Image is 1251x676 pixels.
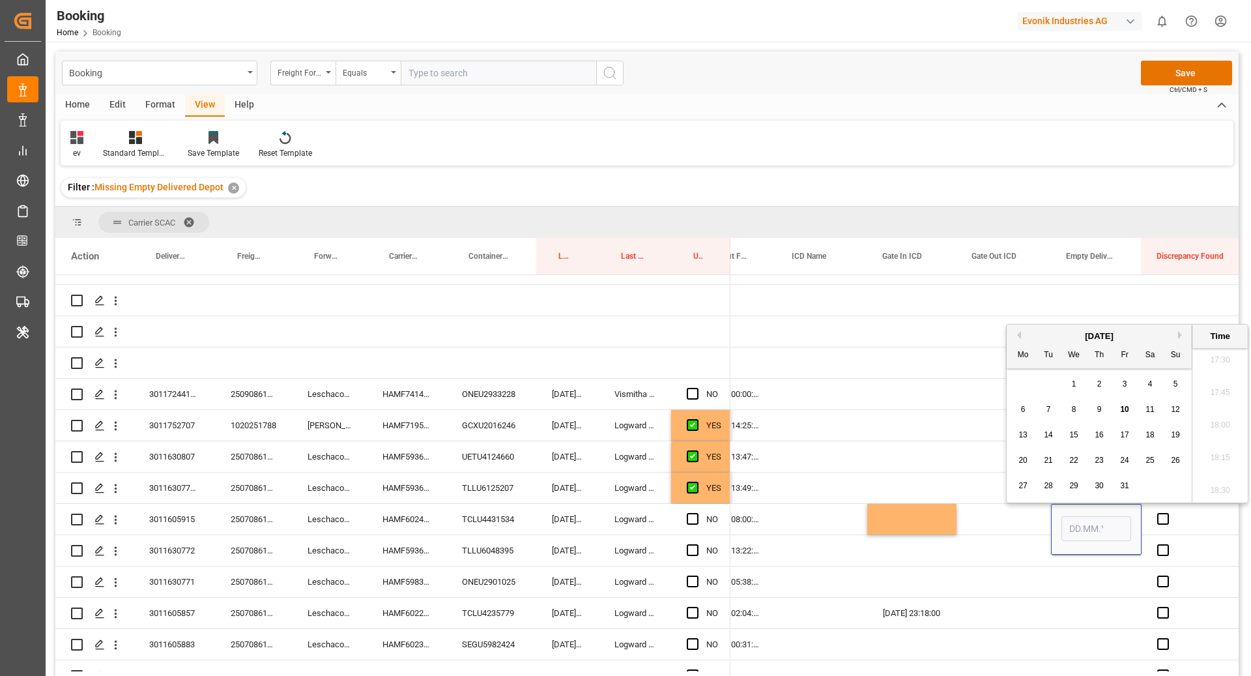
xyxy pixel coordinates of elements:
[1021,405,1026,414] span: 6
[1145,456,1154,465] span: 25
[1173,379,1178,389] span: 5
[367,473,446,503] div: HAMF59361500
[1168,402,1184,418] div: Choose Sunday, October 12th, 2025
[134,598,215,628] div: 3011605857
[367,379,446,409] div: HAMF74146300
[100,95,136,117] div: Edit
[1066,427,1082,443] div: Choose Wednesday, October 15th, 2025
[55,629,730,660] div: Press SPACE to select this row.
[599,504,671,535] div: Logward System
[1091,347,1108,364] div: Th
[706,411,721,441] div: YES
[134,629,215,660] div: 3011605883
[689,566,777,597] div: [DATE] 05:38:00
[136,95,185,117] div: Format
[389,252,419,261] span: Carrier Booking No.
[1069,430,1078,439] span: 15
[314,252,339,261] span: Forwarder Name
[55,473,730,504] div: Press SPACE to select this row.
[103,147,168,159] div: Standard Templates
[1117,427,1133,443] div: Choose Friday, October 17th, 2025
[536,441,599,472] div: [DATE] 11:51:23
[446,566,536,597] div: ONEU2901025
[270,61,336,85] button: open menu
[706,630,718,660] div: NO
[1041,347,1057,364] div: Tu
[55,535,730,566] div: Press SPACE to select this row.
[1061,516,1131,541] input: DD.MM.YYYY HH:MM
[599,566,671,597] div: Logward System
[55,95,100,117] div: Home
[1015,478,1031,494] div: Choose Monday, October 27th, 2025
[558,252,571,261] span: Last Opened Date
[62,61,257,85] button: open menu
[128,218,175,228] span: Carrier SCAC
[1066,376,1082,392] div: Choose Wednesday, October 1st, 2025
[599,441,671,472] div: Logward System
[1145,405,1154,414] span: 11
[292,473,367,503] div: Leschaco Bremen
[706,473,721,503] div: YES
[1168,376,1184,392] div: Choose Sunday, October 5th, 2025
[1069,456,1078,465] span: 22
[1044,430,1052,439] span: 14
[185,95,225,117] div: View
[536,535,599,566] div: [DATE] 11:51:23
[1095,430,1103,439] span: 16
[134,473,215,503] div: 3011630778, 3011630795
[69,64,243,80] div: Booking
[1117,376,1133,392] div: Choose Friday, October 3rd, 2025
[971,252,1016,261] span: Gate Out ICD
[228,183,239,194] div: ✕
[1148,379,1153,389] span: 4
[1171,430,1179,439] span: 19
[134,441,215,472] div: 3011630807
[292,535,367,566] div: Leschaco Bremen
[1142,452,1158,469] div: Choose Saturday, October 25th, 2025
[706,598,718,628] div: NO
[1142,402,1158,418] div: Choose Saturday, October 11th, 2025
[1168,452,1184,469] div: Choose Sunday, October 26th, 2025
[215,473,292,503] div: 250708610892
[94,182,223,192] span: Missing Empty Delivered Depot
[599,473,671,503] div: Logward System
[1157,252,1224,261] span: Discrepancy Found
[336,61,401,85] button: open menu
[367,410,446,441] div: HAMF71952500
[1120,430,1129,439] span: 17
[1177,7,1206,36] button: Help Center
[1018,430,1027,439] span: 13
[689,473,777,503] div: [DATE] 13:49:00
[1171,405,1179,414] span: 12
[1142,347,1158,364] div: Sa
[55,316,730,347] div: Press SPACE to select this row.
[188,147,239,159] div: Save Template
[225,95,264,117] div: Help
[1178,331,1186,339] button: Next Month
[536,410,599,441] div: [DATE] 11:57:32
[215,379,292,409] div: 250908610120
[55,285,730,316] div: Press SPACE to select this row.
[693,252,703,261] span: Update Last Opened By
[1069,481,1078,490] span: 29
[1072,379,1076,389] span: 1
[343,64,387,79] div: Equals
[55,441,730,473] div: Press SPACE to select this row.
[1196,330,1244,343] div: Time
[446,504,536,535] div: TCLU4431534
[1117,402,1133,418] div: Choose Friday, October 10th, 2025
[70,147,83,159] div: ev
[55,347,730,379] div: Press SPACE to select this row.
[215,410,292,441] div: 1020251788
[1170,85,1207,95] span: Ctrl/CMD + S
[599,535,671,566] div: Logward System
[1168,427,1184,443] div: Choose Sunday, October 19th, 2025
[1123,379,1127,389] span: 3
[1120,481,1129,490] span: 31
[599,598,671,628] div: Logward System
[1066,478,1082,494] div: Choose Wednesday, October 29th, 2025
[367,566,446,597] div: HAMF59833900
[689,504,777,535] div: [DATE] 08:00:00
[1072,405,1076,414] span: 8
[536,598,599,628] div: [DATE] 11:37:06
